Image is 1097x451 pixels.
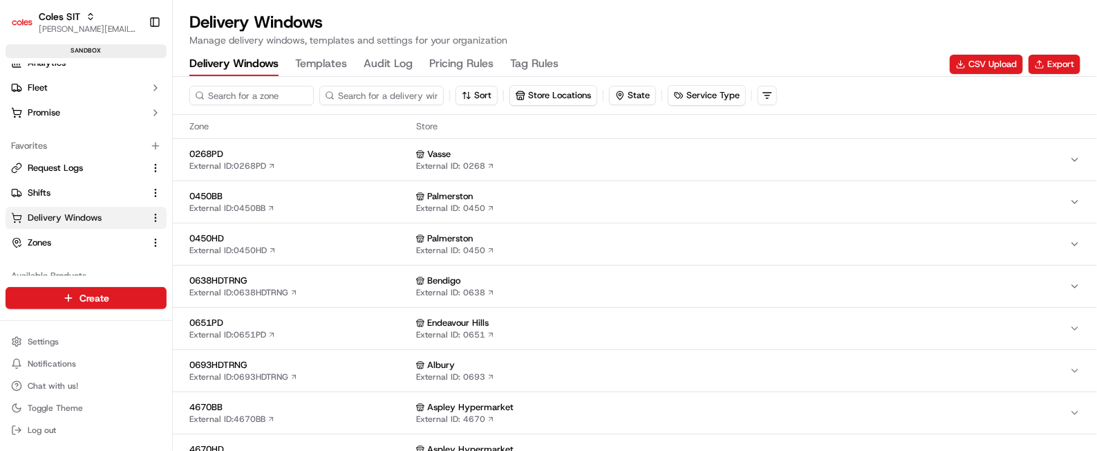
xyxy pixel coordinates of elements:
a: External ID:0450BB [189,203,275,214]
div: 💻 [117,202,128,213]
button: Delivery Windows [6,207,167,229]
button: Store Locations [509,85,597,106]
div: Start new chat [47,132,227,146]
a: External ID: 0450 [416,245,495,256]
button: 0651PDExternal ID:0651PD Endeavour HillsExternal ID: 0651 [173,308,1097,349]
button: 0450HDExternal ID:0450HD PalmerstonExternal ID: 0450 [173,223,1097,265]
div: sandbox [6,44,167,58]
div: Favorites [6,135,167,157]
span: Zones [28,237,51,249]
span: Promise [28,107,60,119]
span: Albury [427,359,455,371]
input: Got a question? Start typing here... [36,89,249,104]
span: 0450BB [189,190,411,203]
span: Bendigo [427,275,460,287]
button: Pricing Rules [429,53,494,76]
a: External ID: 0693 [416,371,495,383]
a: External ID: 0651 [416,329,495,340]
button: Promise [6,102,167,124]
a: External ID:4670BB [189,414,275,425]
span: 0450HD [189,232,411,245]
span: [PERSON_NAME][EMAIL_ADDRESS][PERSON_NAME][PERSON_NAME][DOMAIN_NAME] [39,24,138,35]
div: We're available if you need us! [47,146,175,157]
span: Settings [28,336,59,347]
button: Create [6,287,167,309]
span: 0638HDTRNG [189,275,411,287]
img: Coles SIT [11,11,33,33]
div: 📗 [14,202,25,213]
a: External ID: 0268 [416,160,495,172]
span: Toggle Theme [28,403,83,414]
button: Chat with us! [6,376,167,396]
button: Service Type [668,86,745,105]
button: Settings [6,332,167,351]
span: Request Logs [28,162,83,174]
button: Tag Rules [510,53,559,76]
p: Welcome 👋 [14,55,252,77]
span: Log out [28,425,56,436]
span: Zone [189,120,411,133]
input: Search for a zone [189,86,314,105]
a: External ID: 4670 [416,414,495,425]
span: Knowledge Base [28,201,106,214]
a: 📗Knowledge Base [8,195,111,220]
span: 0651PD [189,317,411,329]
a: External ID: 0638 [416,287,495,298]
span: Palmerston [427,190,473,203]
a: Request Logs [11,162,144,174]
button: Start new chat [235,136,252,153]
button: Zones [6,232,167,254]
button: Notifications [6,354,167,374]
button: 0268PDExternal ID:0268PD VasseExternal ID: 0268 [173,139,1097,181]
button: 0693HDTRNGExternal ID:0693HDTRNG AlburyExternal ID: 0693 [173,350,1097,392]
a: External ID:0693HDTRNG [189,371,298,383]
a: External ID:0450HD [189,245,276,256]
span: Fleet [28,82,48,94]
span: API Documentation [131,201,222,214]
button: Shifts [6,182,167,204]
button: CSV Upload [950,55,1023,74]
span: Delivery Windows [28,212,102,224]
button: State [609,86,656,105]
a: 💻API Documentation [111,195,227,220]
span: Aspley Hypermarket [427,401,514,414]
span: Shifts [28,187,50,199]
img: 1736555255976-a54dd68f-1ca7-489b-9aae-adbdc363a1c4 [14,132,39,157]
button: Audit Log [364,53,413,76]
a: Shifts [11,187,144,199]
p: Manage delivery windows, templates and settings for your organization [189,33,507,47]
span: Notifications [28,358,76,369]
h1: Delivery Windows [189,11,507,33]
button: Toggle Theme [6,398,167,418]
button: 0638HDTRNGExternal ID:0638HDTRNG BendigoExternal ID: 0638 [173,266,1097,307]
span: Vasse [427,148,451,160]
span: 0693HDTRNG [189,359,411,371]
span: Endeavour Hills [427,317,489,329]
button: Export [1029,55,1080,74]
button: Fleet [6,77,167,99]
button: Log out [6,421,167,440]
a: External ID: 0450 [416,203,495,214]
a: Powered byPylon [97,234,167,245]
span: Pylon [138,234,167,245]
a: External ID:0651PD [189,329,276,340]
a: Zones [11,237,144,249]
button: Store Locations [510,86,597,105]
a: Delivery Windows [11,212,144,224]
span: Create [79,291,109,305]
span: Chat with us! [28,380,78,392]
button: 4670BBExternal ID:4670BB Aspley HypermarketExternal ID: 4670 [173,392,1097,434]
button: Request Logs [6,157,167,179]
span: Palmerston [427,232,473,245]
button: Delivery Windows [189,53,279,76]
a: External ID:0268PD [189,160,276,172]
button: Coles SIT [39,10,80,24]
span: 0268PD [189,148,411,160]
button: 0450BBExternal ID:0450BB PalmerstonExternal ID: 0450 [173,181,1097,223]
span: Store [416,120,1080,133]
div: Available Products [6,265,167,287]
button: Templates [295,53,347,76]
span: 4670BB [189,401,411,414]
